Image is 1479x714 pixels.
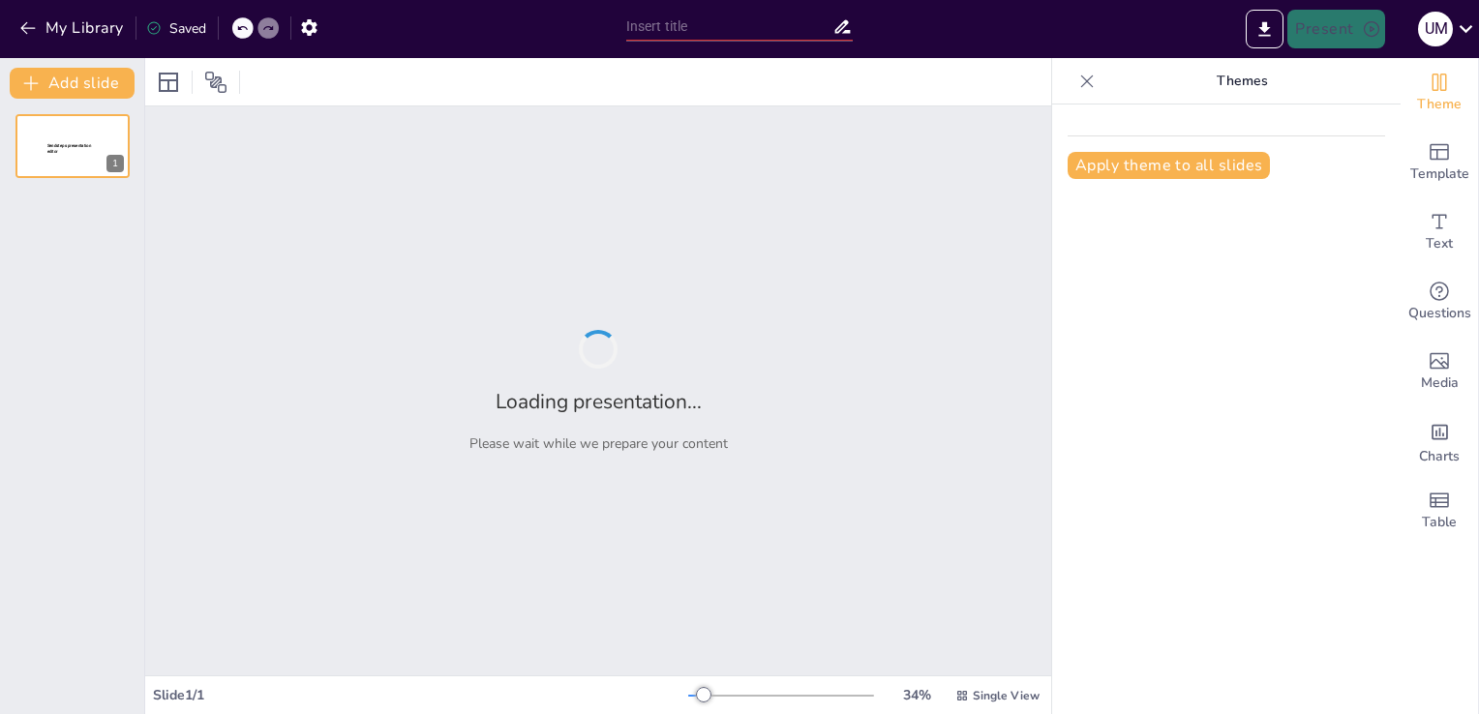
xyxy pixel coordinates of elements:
div: 34 % [893,686,940,704]
button: U M [1418,10,1453,48]
p: Please wait while we prepare your content [469,434,728,453]
button: Apply theme to all slides [1068,152,1270,179]
div: U M [1418,12,1453,46]
span: Questions [1408,303,1471,324]
span: Template [1410,164,1469,185]
button: Export to PowerPoint [1246,10,1283,48]
div: Add images, graphics, shapes or video [1401,337,1478,406]
input: Insert title [626,13,833,41]
span: Charts [1419,446,1460,467]
span: Sendsteps presentation editor [47,143,91,154]
div: Add a table [1401,476,1478,546]
div: Add charts and graphs [1401,406,1478,476]
div: Layout [153,67,184,98]
button: Add slide [10,68,135,99]
span: Text [1426,233,1453,254]
div: Change the overall theme [1401,58,1478,128]
span: Media [1421,372,1459,394]
h2: Loading presentation... [496,388,702,415]
span: Single View [973,688,1040,703]
button: Present [1287,10,1384,48]
span: Table [1422,512,1457,533]
div: Saved [146,19,206,38]
div: Add text boxes [1401,197,1478,267]
p: Themes [1102,58,1381,104]
button: My Library [15,13,132,44]
div: Get real-time input from your audience [1401,267,1478,337]
div: Add ready made slides [1401,128,1478,197]
div: Slide 1 / 1 [153,686,688,704]
div: 1 [106,155,124,172]
span: Position [204,71,227,94]
span: Theme [1417,94,1462,115]
div: 1 [15,114,130,178]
